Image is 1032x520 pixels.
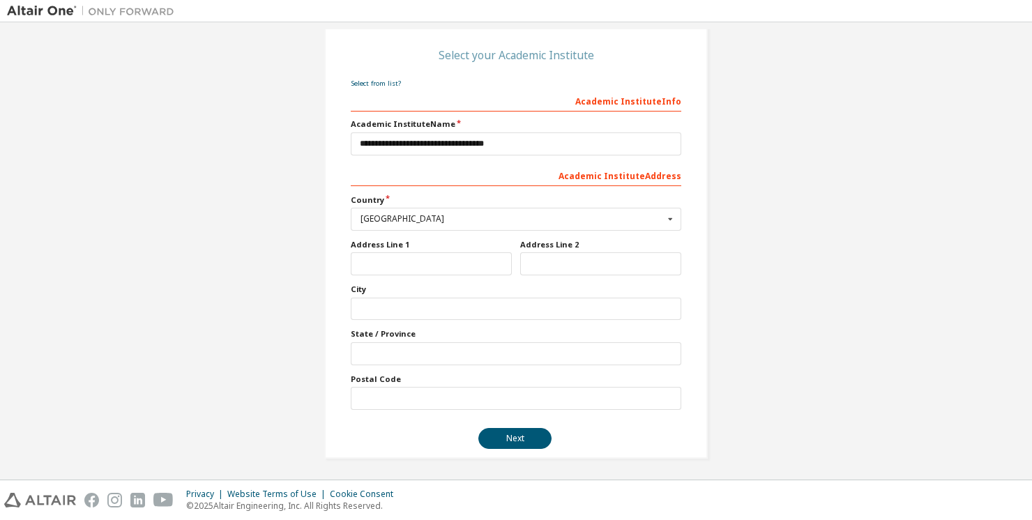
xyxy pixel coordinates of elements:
label: City [351,284,681,295]
label: Address Line 1 [351,239,512,250]
div: Cookie Consent [330,489,402,500]
img: instagram.svg [107,493,122,507]
div: Privacy [186,489,227,500]
button: Next [478,428,552,449]
div: [GEOGRAPHIC_DATA] [361,215,664,223]
div: Academic Institute Info [351,89,681,112]
div: Website Terms of Use [227,489,330,500]
img: altair_logo.svg [4,493,76,507]
p: © 2025 Altair Engineering, Inc. All Rights Reserved. [186,500,402,512]
img: Altair One [7,4,181,18]
label: Country [351,194,681,206]
div: Select your Academic Institute [439,51,594,59]
label: Address Line 2 [520,239,681,250]
label: Academic Institute Name [351,118,681,130]
img: youtube.svg [153,493,174,507]
label: Postal Code [351,374,681,385]
div: Academic Institute Address [351,164,681,186]
img: facebook.svg [84,493,99,507]
label: State / Province [351,328,681,339]
img: linkedin.svg [130,493,145,507]
a: Select from list? [351,79,401,88]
